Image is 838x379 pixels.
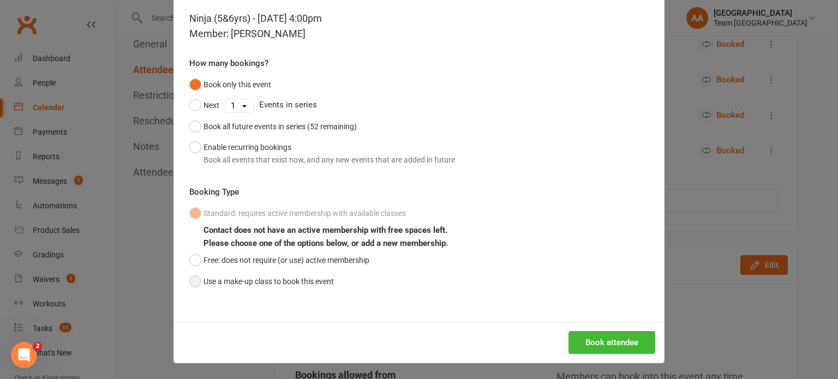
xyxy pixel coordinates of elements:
[203,225,447,235] b: Contact does not have an active membership with free spaces left.
[189,137,455,170] button: Enable recurring bookingsBook all events that exist now, and any new events that are added in future
[189,11,649,41] div: Ninja (5&6yrs) - [DATE] 4:00pm Member: [PERSON_NAME]
[568,331,655,354] button: Book attendee
[189,74,271,95] button: Book only this event
[189,185,239,198] label: Booking Type
[189,95,219,116] button: Next
[189,271,334,292] button: Use a make-up class to book this event
[203,154,455,166] div: Book all events that exist now, and any new events that are added in future
[189,116,357,137] button: Book all future events in series (52 remaining)
[33,342,42,351] span: 2
[189,57,268,70] label: How many bookings?
[189,250,369,270] button: Free: does not require (or use) active membership
[203,238,448,248] b: Please choose one of the options below, or add a new membership.
[11,342,37,368] iframe: Intercom live chat
[189,95,649,116] div: Events in series
[203,121,357,133] div: Book all future events in series (52 remaining)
